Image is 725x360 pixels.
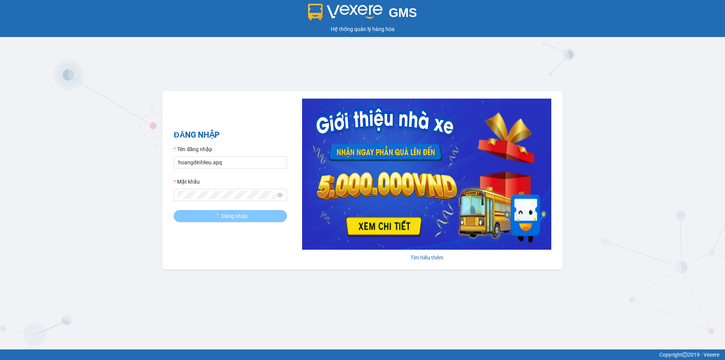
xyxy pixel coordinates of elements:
[2,25,723,33] div: Hệ thống quản lý hàng hóa
[174,178,200,186] label: Mật khẩu
[174,156,287,168] input: Tên đăng nhập
[682,352,688,357] span: copyright
[213,213,221,219] span: loading
[277,192,282,198] span: eye
[178,191,276,199] input: Mật khẩu
[221,212,248,220] span: Đăng nhập
[308,4,383,20] img: logo 2
[389,6,417,20] span: GMS
[6,351,719,359] div: Copyright 2019 - Vexere
[302,99,551,250] img: banner-0
[302,253,551,262] div: Tìm hiểu thêm
[174,145,212,153] label: Tên đăng nhập
[174,129,287,141] h2: ĐĂNG NHẬP
[174,210,287,222] button: Đăng nhập
[308,11,417,17] a: GMS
